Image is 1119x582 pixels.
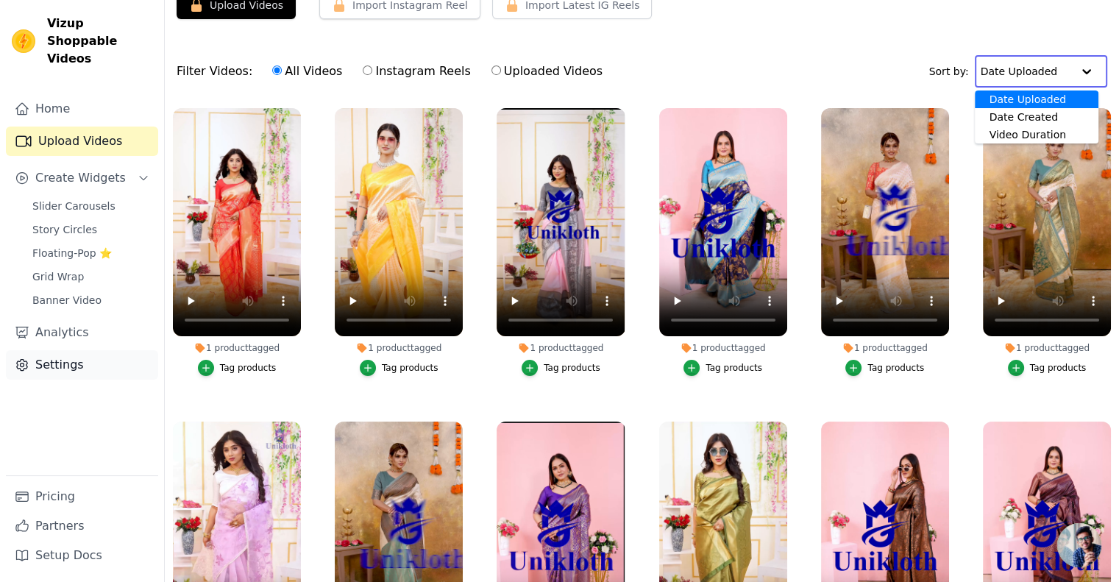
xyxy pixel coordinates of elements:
div: Tag products [382,362,438,374]
div: Tag products [1030,362,1087,374]
label: All Videos [271,62,343,81]
img: Vizup [12,29,35,53]
a: Slider Carousels [24,196,158,216]
button: Create Widgets [6,163,158,193]
input: All Videos [272,65,282,75]
div: 1 product tagged [821,342,949,354]
button: Tag products [522,360,600,376]
div: Tag products [706,362,762,374]
span: Grid Wrap [32,269,84,284]
label: Instagram Reels [362,62,471,81]
div: 1 product tagged [659,342,787,354]
div: Tag products [867,362,924,374]
div: Sort by: [929,55,1108,88]
label: Uploaded Videos [491,62,603,81]
span: Vizup Shoppable Videos [47,15,152,68]
a: Analytics [6,318,158,347]
div: Date Uploaded [975,91,1098,108]
div: Filter Videos: [177,54,611,88]
a: Pricing [6,482,158,511]
span: Create Widgets [35,169,126,187]
a: Setup Docs [6,541,158,570]
a: Partners [6,511,158,541]
a: Banner Video [24,290,158,310]
a: Settings [6,350,158,380]
div: 1 product tagged [497,342,625,354]
button: Tag products [1008,360,1087,376]
span: Story Circles [32,222,97,237]
a: Grid Wrap [24,266,158,287]
button: Tag products [845,360,924,376]
span: Banner Video [32,293,102,308]
div: Date Created [975,108,1098,126]
div: Tag products [220,362,277,374]
div: Open chat [1057,523,1101,567]
span: Floating-Pop ⭐ [32,246,112,260]
div: 1 product tagged [173,342,301,354]
span: Slider Carousels [32,199,116,213]
input: Uploaded Videos [491,65,501,75]
button: Tag products [683,360,762,376]
button: Tag products [198,360,277,376]
a: Home [6,94,158,124]
button: Tag products [360,360,438,376]
div: Video Duration [975,126,1098,143]
div: 1 product tagged [335,342,463,354]
div: Tag products [544,362,600,374]
input: Instagram Reels [363,65,372,75]
a: Upload Videos [6,127,158,156]
a: Story Circles [24,219,158,240]
div: 1 product tagged [983,342,1111,354]
a: Floating-Pop ⭐ [24,243,158,263]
